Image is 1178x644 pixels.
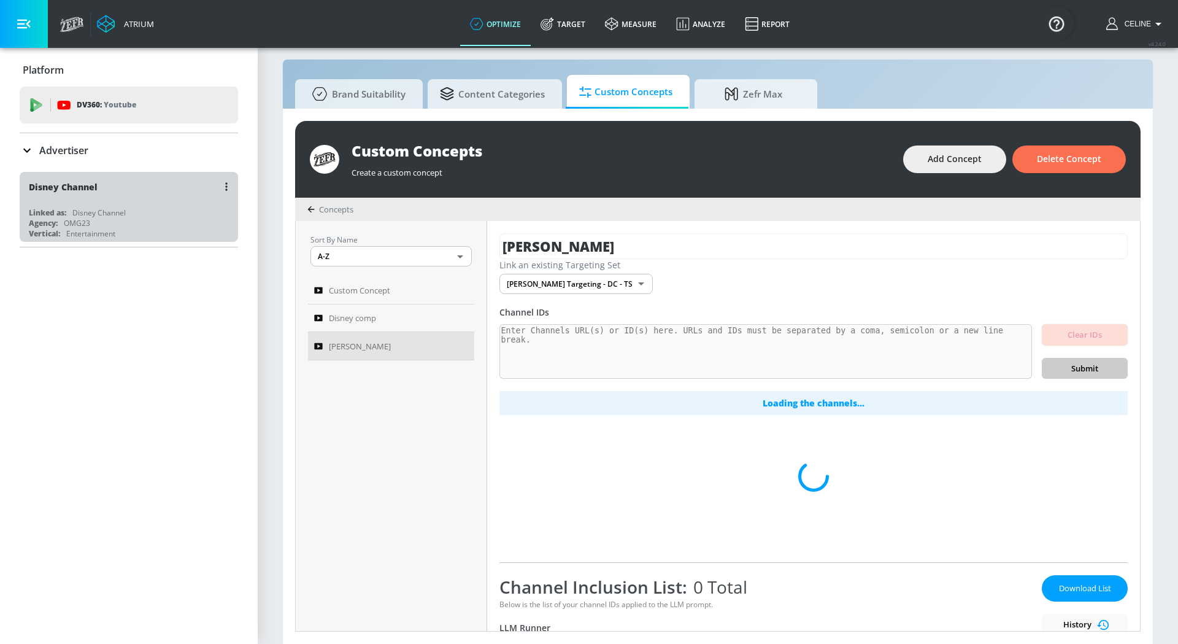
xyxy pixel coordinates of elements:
[64,218,90,228] div: OMG23
[310,246,472,266] div: A-Z
[499,259,1128,271] div: Link an existing Targeting Set
[29,228,60,239] div: Vertical:
[1042,575,1128,602] button: Download List
[307,204,353,215] div: Concepts
[20,172,238,242] div: Disney ChannelLinked as:Disney ChannelAgency:OMG23Vertical:Entertainment
[707,79,800,109] span: Zefr Max
[579,77,672,107] span: Custom Concepts
[531,2,595,46] a: Target
[308,332,474,360] a: [PERSON_NAME]
[1037,152,1101,167] span: Delete Concept
[352,141,891,161] div: Custom Concepts
[903,145,1006,173] button: Add Concept
[499,391,1128,415] div: Loading the channels...
[595,2,666,46] a: measure
[735,2,799,46] a: Report
[329,339,391,354] span: [PERSON_NAME]
[1039,6,1074,41] button: Open Resource Center
[97,15,154,33] a: Atrium
[329,283,390,298] span: Custom Concept
[310,233,472,246] p: Sort By Name
[20,87,238,123] div: DV360: Youtube
[20,53,238,87] div: Platform
[1106,17,1166,31] button: Celine
[1120,20,1151,28] span: login as: celine.ghanbary@zefr.com
[928,152,982,167] span: Add Concept
[319,204,353,215] span: Concepts
[39,144,88,157] p: Advertiser
[440,79,545,109] span: Content Categories
[29,181,98,193] div: Disney Channel
[499,575,1032,599] div: Channel Inclusion List:
[687,575,747,599] span: 0 Total
[1012,145,1126,173] button: Delete Concept
[29,208,66,218] div: Linked as:
[499,622,1032,634] div: LLM Runner
[1054,581,1115,596] span: Download List
[20,133,238,168] div: Advertiser
[104,98,136,111] p: Youtube
[308,276,474,305] a: Custom Concept
[352,161,891,178] div: Create a custom concept
[329,311,376,325] span: Disney comp
[499,274,653,294] div: [PERSON_NAME] Targeting - DC - TS
[119,18,154,29] div: Atrium
[1042,324,1128,346] button: Clear IDs
[460,2,531,46] a: optimize
[499,599,1032,610] div: Below is the list of your channel IDs applied to the LLM prompt.
[72,208,126,218] div: Disney Channel
[23,63,64,77] p: Platform
[29,218,58,228] div: Agency:
[66,228,115,239] div: Entertainment
[499,306,1128,318] div: Channel IDs
[308,305,474,333] a: Disney comp
[666,2,735,46] a: Analyze
[307,79,406,109] span: Brand Suitability
[1149,41,1166,47] span: v 4.24.0
[77,98,136,112] p: DV360:
[1052,328,1118,342] span: Clear IDs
